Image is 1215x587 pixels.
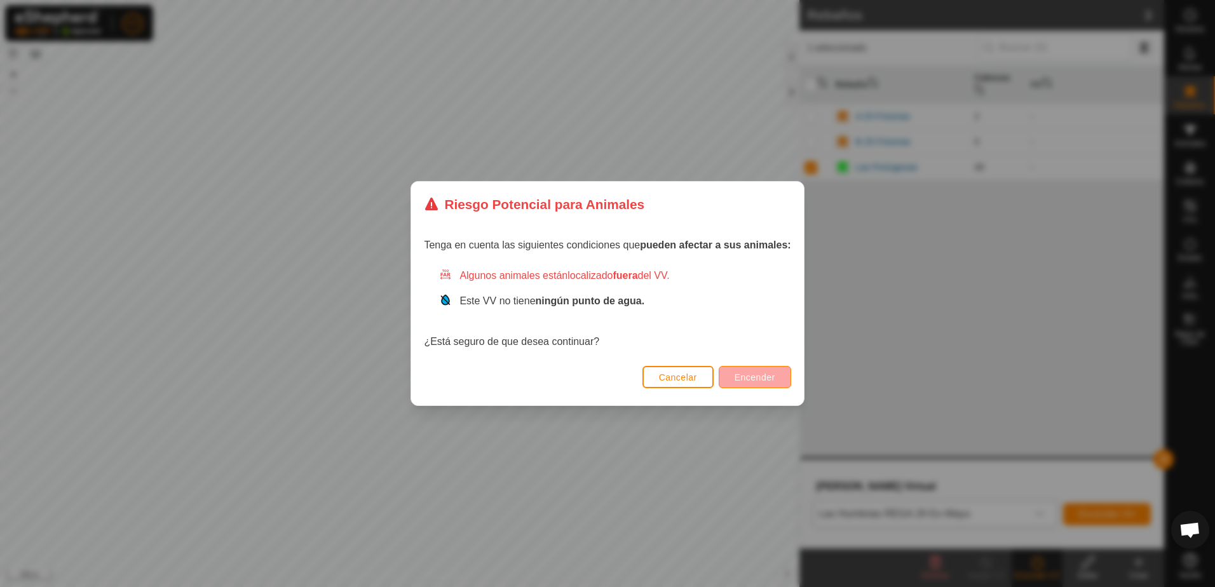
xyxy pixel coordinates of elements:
span: Encender [735,372,775,382]
span: localizado del VV. [567,270,669,281]
span: Cancelar [659,372,697,382]
button: Cancelar [642,366,714,388]
strong: fuera [613,270,637,281]
div: Algunos animales están [439,268,791,283]
span: Tenga en cuenta las siguientes condiciones que [424,240,791,250]
div: Riesgo Potencial para Animales [424,194,644,214]
div: Chat abierto [1171,511,1209,549]
div: ¿Está seguro de que desea continuar? [424,268,791,349]
strong: pueden afectar a sus animales: [640,240,791,250]
button: Encender [719,366,791,388]
span: Este VV no tiene [459,295,644,306]
strong: ningún punto de agua. [536,295,645,306]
